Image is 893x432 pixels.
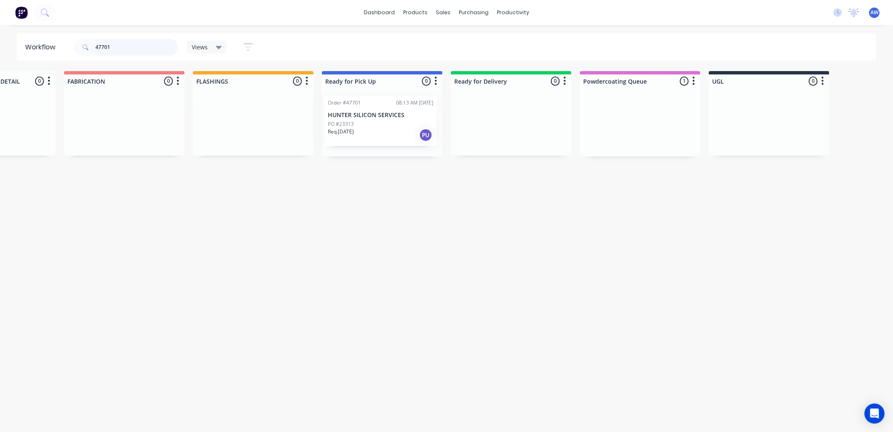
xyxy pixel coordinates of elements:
[493,6,533,19] div: productivity
[432,6,455,19] div: sales
[95,39,178,56] input: Search for orders...
[25,42,59,52] div: Workflow
[865,404,885,424] div: Open Intercom Messenger
[15,6,28,19] img: Factory
[870,9,878,16] span: AW
[399,6,432,19] div: products
[455,6,493,19] div: purchasing
[192,43,208,51] span: Views
[360,6,399,19] a: dashboard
